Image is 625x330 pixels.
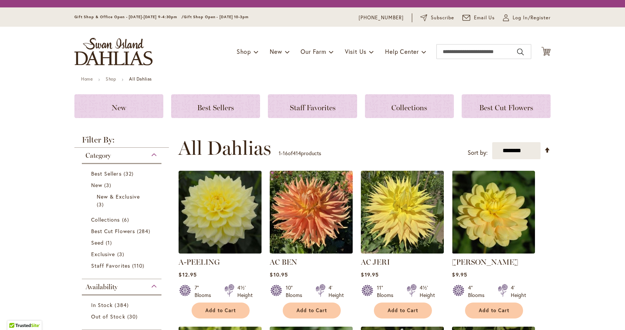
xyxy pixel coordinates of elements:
a: Collections [365,94,454,118]
span: 1 [279,150,281,157]
span: 3 [104,181,113,189]
span: Collections [391,103,427,112]
img: AC Jeri [361,171,444,254]
span: Staff Favorites [290,103,336,112]
span: New & Exclusive [97,193,140,200]
span: All Dahlias [178,137,271,159]
span: Best Sellers [91,170,122,177]
a: Staff Favorites [91,262,154,269]
a: Home [81,76,93,82]
a: Email Us [462,14,495,22]
span: 3 [97,200,106,208]
span: New [270,48,282,55]
span: $10.95 [270,271,288,278]
img: A-Peeling [179,171,262,254]
span: Subscribe [431,14,454,22]
button: Add to Cart [192,303,250,318]
span: Log In/Register [513,14,551,22]
span: 284 [137,227,152,235]
a: New [74,94,163,118]
span: Add to Cart [297,307,327,314]
span: Out of Stock [91,313,125,320]
span: Best Cut Flowers [479,103,533,112]
span: Staff Favorites [91,262,130,269]
div: 11" Blooms [377,284,398,299]
span: Category [86,151,111,160]
div: 4½' Height [237,284,253,299]
button: Add to Cart [374,303,432,318]
a: Out of Stock 30 [91,313,154,320]
div: 10" Blooms [286,284,307,299]
a: Subscribe [420,14,454,22]
a: [PHONE_NUMBER] [359,14,404,22]
span: 30 [127,313,140,320]
div: 7" Blooms [195,284,215,299]
span: In Stock [91,301,113,308]
button: Add to Cart [465,303,523,318]
span: Gift Shop Open - [DATE] 10-3pm [184,14,249,19]
span: 1 [106,239,114,246]
a: AC BEN [270,248,353,255]
a: Staff Favorites [268,94,357,118]
span: Seed [91,239,104,246]
a: Best Sellers [171,94,260,118]
span: Email Us [474,14,495,22]
span: Best Sellers [197,103,234,112]
img: AC BEN [270,171,353,254]
span: Gift Shop & Office Open - [DATE]-[DATE] 9-4:30pm / [74,14,184,19]
p: - of products [279,147,321,159]
label: Sort by: [468,146,488,160]
button: Add to Cart [283,303,341,318]
span: 6 [122,216,131,223]
a: AC Jeri [361,248,444,255]
a: AHOY MATEY [452,248,535,255]
div: 4" Blooms [468,284,489,299]
a: Collections [91,216,154,223]
span: 414 [293,150,301,157]
div: 4' Height [511,284,526,299]
span: Our Farm [301,48,326,55]
a: Exclusive [91,250,154,258]
a: AC JERI [361,258,390,267]
a: store logo [74,38,153,65]
a: Best Cut Flowers [462,94,551,118]
span: Exclusive [91,251,115,258]
img: AHOY MATEY [452,171,535,254]
span: $9.95 [452,271,467,278]
span: New [112,103,126,112]
a: Best Cut Flowers [91,227,154,235]
div: 4½' Height [420,284,435,299]
span: 384 [115,301,130,309]
span: $12.95 [179,271,196,278]
span: Best Cut Flowers [91,228,135,235]
a: Shop [106,76,116,82]
span: Collections [91,216,120,223]
span: 32 [124,170,135,177]
span: Availability [86,283,118,291]
strong: All Dahlias [129,76,152,82]
a: New [91,181,154,189]
span: Add to Cart [388,307,418,314]
span: Add to Cart [205,307,236,314]
span: New [91,182,102,189]
span: Visit Us [345,48,366,55]
span: 110 [132,262,146,269]
span: Add to Cart [479,307,509,314]
a: Seed [91,239,154,246]
a: AC BEN [270,258,297,267]
span: Shop [237,48,251,55]
a: In Stock 384 [91,301,154,309]
span: Help Center [385,48,419,55]
span: $19.95 [361,271,378,278]
a: Best Sellers [91,170,154,177]
a: A-Peeling [179,248,262,255]
span: 16 [283,150,288,157]
div: 4' Height [328,284,344,299]
a: [PERSON_NAME] [452,258,518,267]
a: Log In/Register [503,14,551,22]
a: New &amp; Exclusive [97,193,148,208]
a: A-PEELING [179,258,220,267]
span: 3 [117,250,126,258]
strong: Filter By: [74,136,169,148]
